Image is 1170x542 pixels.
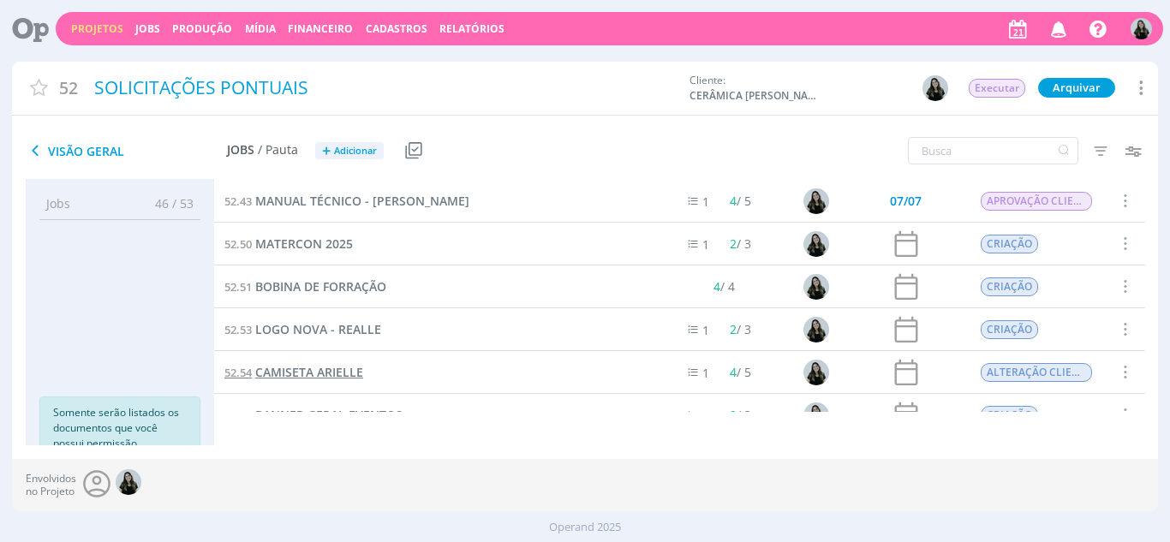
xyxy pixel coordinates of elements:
a: 52.51BOBINA DE FORRAÇÃO [224,277,386,296]
input: Busca [908,137,1078,164]
img: V [803,402,828,428]
div: 07/07 [890,195,922,207]
span: 52.53 [224,322,252,337]
span: / Pauta [258,143,298,158]
span: 52.55 [224,408,252,423]
span: 2 [730,235,737,252]
button: Jobs [130,22,165,36]
span: Jobs [227,143,254,158]
a: Projetos [71,21,123,36]
a: Relatórios [439,21,504,36]
span: 46 / 53 [142,194,194,212]
span: CRIAÇÃO [980,277,1037,296]
span: / 5 [730,193,751,209]
span: CRIAÇÃO [980,320,1037,339]
span: / 3 [730,321,751,337]
button: Executar [968,78,1026,98]
span: CRIAÇÃO [980,235,1037,253]
span: Jobs [46,194,70,212]
a: Mídia [245,21,276,36]
button: Cadastros [361,22,433,36]
span: 1 [702,365,709,381]
img: V [803,188,828,214]
button: Financeiro [283,22,358,36]
span: 2 [730,407,737,423]
span: 4 [730,364,737,380]
img: V [922,75,948,101]
button: Mídia [240,22,281,36]
span: CAMISETA ARIELLE [255,364,363,380]
span: + [322,142,331,160]
button: Projetos [66,22,128,36]
span: 52.54 [224,365,252,380]
span: CERÂMICA [PERSON_NAME] LTDA [689,88,818,104]
a: 52.50MATERCON 2025 [224,235,353,253]
a: 52.53LOGO NOVA - REALLE [224,320,381,339]
button: Relatórios [434,22,510,36]
span: Envolvidos no Projeto [26,473,76,497]
img: V [116,469,141,495]
a: Jobs [135,21,160,36]
span: / 3 [730,407,751,423]
span: LOGO NOVA - REALLE [255,321,381,337]
span: 2 [730,321,737,337]
span: 1 [702,236,709,253]
a: 52.55BANNER GERAL EVENTOS [224,406,403,425]
span: / 5 [730,364,751,380]
a: 52.54CAMISETA ARIELLE [224,363,363,382]
span: Visão Geral [26,140,227,161]
div: SOLICITAÇÕES PONTUAIS [88,68,680,108]
span: MANUAL TÉCNICO - [PERSON_NAME] [255,193,469,209]
span: Adicionar [334,146,377,157]
span: ALTERAÇÃO CLIENTE [980,363,1091,382]
span: / 4 [713,278,735,295]
button: Arquivar [1038,78,1115,98]
span: 52.43 [224,194,252,209]
img: V [803,231,828,257]
a: 52.43MANUAL TÉCNICO - [PERSON_NAME] [224,192,469,211]
button: +Adicionar [315,142,384,160]
span: BANNER GERAL EVENTOS [255,407,403,423]
div: Cliente: [689,73,959,104]
span: 4 [730,193,737,209]
span: Cadastros [366,21,427,36]
button: Produção [167,22,237,36]
span: 52 [59,75,78,100]
span: APROVAÇÃO CLIENTE [980,192,1091,211]
span: 1 [702,408,709,424]
img: V [803,360,828,385]
p: Somente serão listados os documentos que você possui permissão [53,405,187,451]
span: Executar [969,79,1025,98]
span: 1 [702,194,709,210]
span: 1 [702,322,709,338]
span: CRIAÇÃO [980,406,1037,425]
span: 4 [713,278,720,295]
span: 52.51 [224,279,252,295]
span: 52.50 [224,236,252,252]
img: V [803,274,828,300]
a: Produção [172,21,232,36]
a: Financeiro [288,21,353,36]
img: V [1131,18,1152,39]
button: V [922,74,949,102]
span: BOBINA DE FORRAÇÃO [255,278,386,295]
span: MATERCON 2025 [255,235,353,252]
button: V [1130,14,1153,44]
span: / 3 [730,235,751,252]
img: V [803,317,828,342]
